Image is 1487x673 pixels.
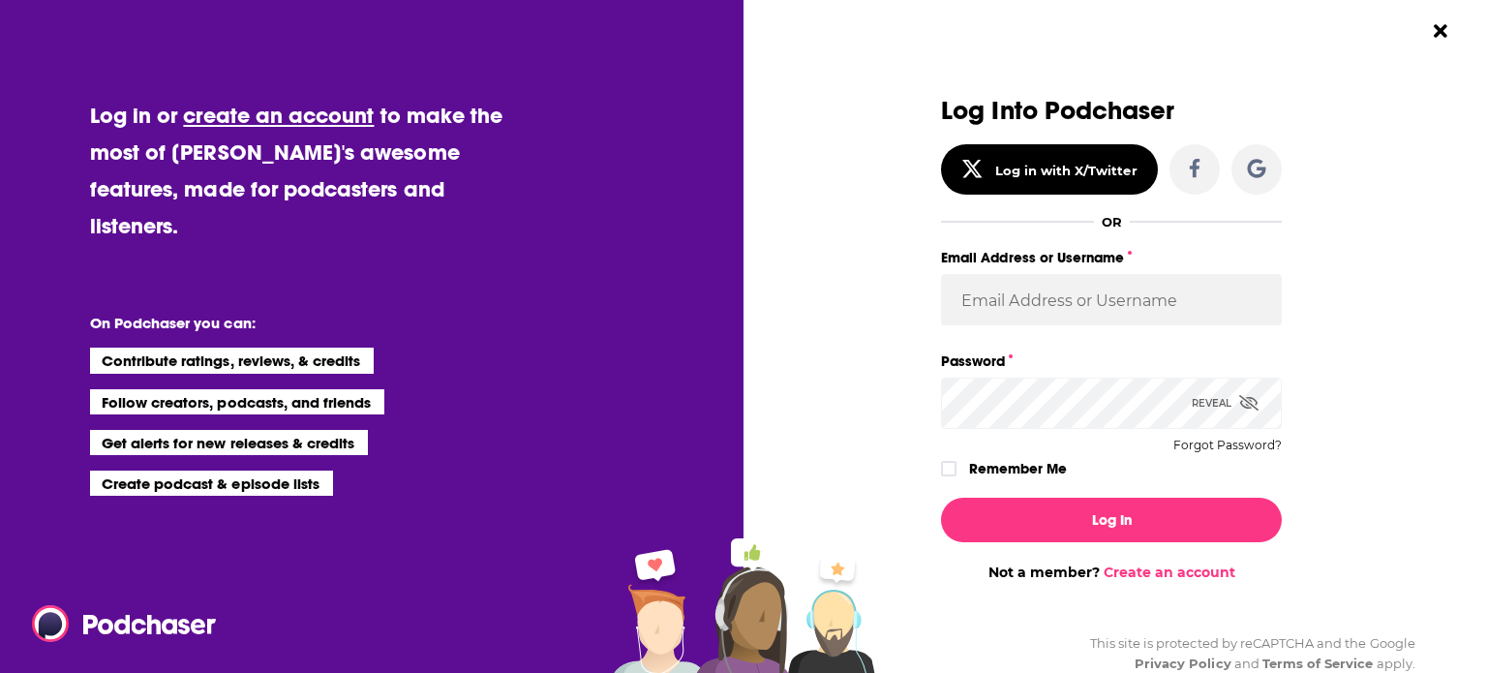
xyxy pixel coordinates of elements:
[32,605,202,642] a: Podchaser - Follow, Share and Rate Podcasts
[941,245,1282,270] label: Email Address or Username
[995,163,1138,178] div: Log in with X/Twitter
[941,144,1158,195] button: Log in with X/Twitter
[941,274,1282,326] input: Email Address or Username
[1135,656,1231,671] a: Privacy Policy
[1102,214,1122,229] div: OR
[941,97,1282,125] h3: Log Into Podchaser
[90,348,375,373] li: Contribute ratings, reviews, & credits
[32,605,218,642] img: Podchaser - Follow, Share and Rate Podcasts
[1192,378,1259,429] div: Reveal
[969,456,1067,481] label: Remember Me
[1422,13,1459,49] button: Close Button
[941,349,1282,374] label: Password
[90,471,333,496] li: Create podcast & episode lists
[90,430,368,455] li: Get alerts for new releases & credits
[90,389,385,414] li: Follow creators, podcasts, and friends
[1173,439,1282,452] button: Forgot Password?
[1262,656,1374,671] a: Terms of Service
[941,498,1282,542] button: Log In
[941,564,1282,581] div: Not a member?
[90,314,477,332] li: On Podchaser you can:
[1104,564,1235,581] a: Create an account
[183,102,374,129] a: create an account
